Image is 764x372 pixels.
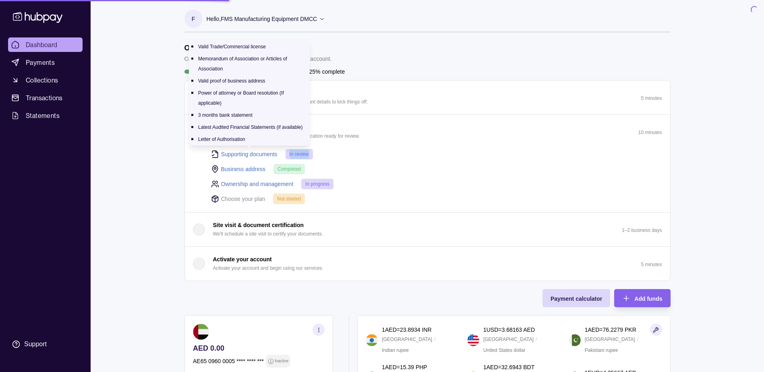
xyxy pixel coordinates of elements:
div: Support [24,340,47,349]
span: Not started [277,196,301,202]
img: us [467,334,479,346]
p: 10 minutes [638,130,662,135]
div: Submit application Complete the following tasks to get your application ready for review.10 minutes [185,149,670,212]
p: AED 0.00 [193,344,325,353]
p: 25% complete [309,67,345,76]
p: 1–2 business days [622,227,662,233]
p: Power of attorney or Board resolution (If applicable) [198,90,284,106]
p: 3 months bank statement [198,112,253,118]
p: / [536,335,537,344]
img: in [366,334,378,346]
p: [GEOGRAPHIC_DATA] [585,335,635,344]
p: Activate your account and begin using our services. [213,264,323,273]
p: We'll schedule a site visit to certify your documents. [213,229,323,238]
p: 1 AED = 23.8934 INR [382,325,431,334]
span: Payment calculator [551,296,602,302]
button: Add funds [614,289,670,307]
p: 1 AED = 76.2279 PKR [585,325,636,334]
p: Inactive [274,357,288,366]
p: Pakistani rupee [585,346,618,355]
span: Statements [26,111,60,120]
p: Hello, FMS Manufacturing Equipment DMCC [207,14,317,23]
p: Valid Trade/Commercial license [198,44,266,50]
p: [GEOGRAPHIC_DATA] [483,335,534,344]
button: Payment calculator [542,289,610,307]
button: Activate your account Activate your account and begin using our services.5 minutes [185,247,670,281]
span: Payments [26,58,55,67]
span: Dashboard [26,40,58,50]
p: Site visit & document certification [213,221,304,229]
button: Register your account Let's start with the basics. Confirm your account details to kick things of... [185,81,670,114]
p: Complete the steps below to finish setting up your account. [184,54,332,63]
p: / [637,335,638,344]
a: Transactions [8,91,83,105]
img: pk [569,334,581,346]
button: Submit application Complete the following tasks to get your application ready for review.10 minutes [185,115,670,149]
p: United States dollar [483,346,526,355]
p: Memorandum of Association or Articles of Association [198,56,287,72]
p: Choose your plan [221,194,265,203]
p: 5 minutes [641,95,662,101]
p: Indian rupee [382,346,409,355]
span: In review [290,151,309,157]
h1: Onboarding [184,43,332,52]
a: Supporting documents [221,150,277,159]
span: In progress [305,181,329,187]
a: Business address [221,165,266,174]
span: Completed [277,166,301,172]
a: Statements [8,108,83,123]
a: Dashboard [8,37,83,52]
span: Add funds [634,296,662,302]
p: Latest Audited Financial Statements (if available) [198,124,302,130]
a: Support [8,336,83,353]
p: Activate your account [213,255,272,264]
a: Payments [8,55,83,70]
a: Ownership and management [221,180,294,188]
img: ae [193,324,209,340]
p: / [434,335,435,344]
p: 1 USD = 3.68163 AED [483,325,535,334]
p: 1 AED = 15.39 PHP [382,363,427,372]
p: 5 minutes [641,262,662,267]
span: Transactions [26,93,63,103]
p: Letter of Authorisation [198,136,245,142]
p: F [192,14,195,23]
span: Collections [26,75,58,85]
p: [GEOGRAPHIC_DATA] [382,335,432,344]
p: Valid proof of business address [198,78,265,84]
a: Collections [8,73,83,87]
button: Site visit & document certification We'll schedule a site visit to certify your documents.1–2 bus... [185,213,670,246]
p: 1 AED = 32.6943 BDT [483,363,534,372]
